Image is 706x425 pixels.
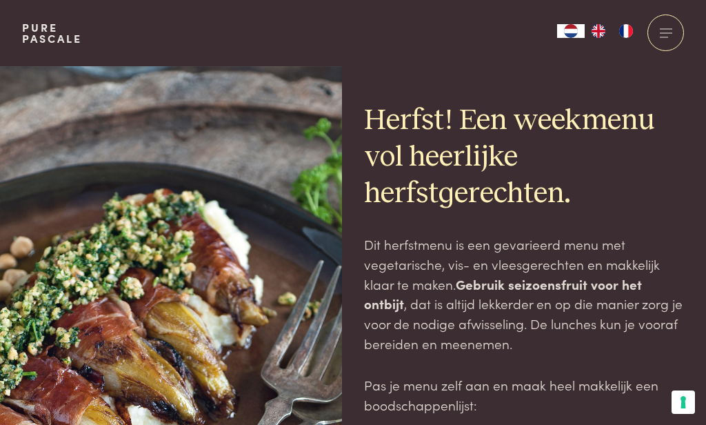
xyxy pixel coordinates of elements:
[585,24,612,38] a: EN
[672,391,695,414] button: Uw voorkeuren voor toestemming voor trackingtechnologieën
[557,24,585,38] div: Language
[585,24,640,38] ul: Language list
[364,275,642,313] strong: Gebruik seizoensfruit voor het ontbijt
[364,375,684,415] p: Pas je menu zelf aan en maak heel makkelijk een boodschappenlijst:
[557,24,640,38] aside: Language selected: Nederlands
[612,24,640,38] a: FR
[557,24,585,38] a: NL
[22,22,82,44] a: PurePascale
[364,235,684,353] p: Dit herfstmenu is een gevarieerd menu met vegetarische, vis- en vleesgerechten en makkelijk klaar...
[364,103,684,212] h2: Herfst! Een weekmenu vol heerlijke herfstgerechten.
